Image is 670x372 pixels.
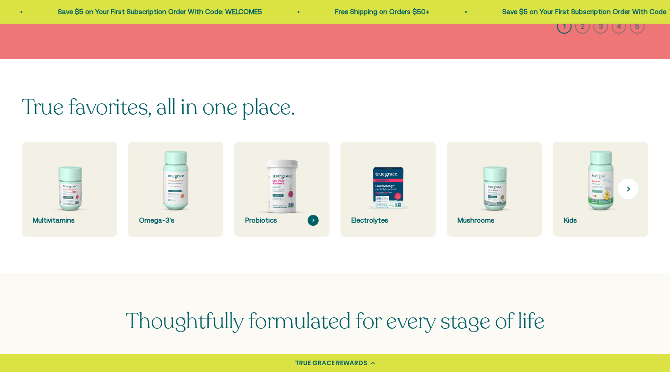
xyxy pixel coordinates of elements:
[234,142,330,237] a: Probiotics
[33,215,106,226] div: Multivitamins
[295,358,367,368] div: TRUE GRACE REWARDS
[458,215,531,226] div: Mushrooms
[593,19,608,34] button: 3
[332,8,426,15] a: Free Shipping on Orders $50+
[447,142,542,237] a: Mushrooms
[126,306,544,336] span: Thoughtfully formulated for every stage of life
[22,142,117,237] a: Multivitamins
[128,142,223,237] a: Omega-3's
[55,6,259,17] p: Save $5 on Your First Subscription Order With Code: WELCOME5
[557,19,572,34] button: 1
[22,92,295,122] split-lines: True favorites, all in one place.
[612,19,626,34] button: 4
[575,19,590,34] button: 2
[139,215,212,226] div: Omega-3's
[553,142,648,237] a: Kids
[564,215,637,226] div: Kids
[340,142,436,237] a: Electrolytes
[351,215,425,226] div: Electrolytes
[245,215,319,226] div: Probiotics
[630,19,644,34] button: 5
